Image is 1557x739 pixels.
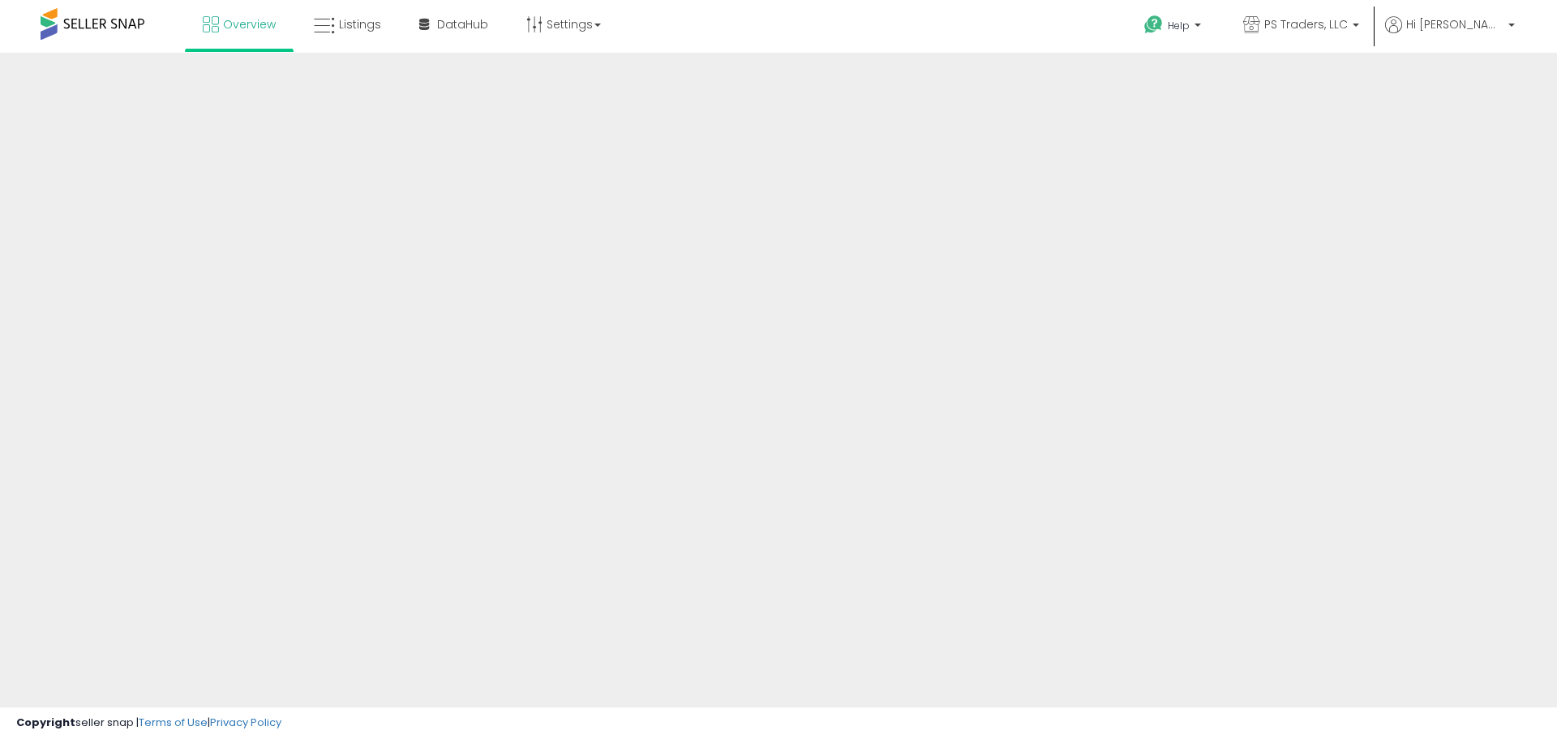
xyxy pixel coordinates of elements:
a: Help [1131,2,1217,53]
a: Hi [PERSON_NAME] [1385,16,1515,53]
span: Help [1168,19,1190,32]
span: DataHub [437,16,488,32]
span: Listings [339,16,381,32]
span: Overview [223,16,276,32]
span: Hi [PERSON_NAME] [1406,16,1503,32]
strong: Copyright [16,715,75,730]
span: PS Traders, LLC [1264,16,1348,32]
a: Terms of Use [139,715,208,730]
a: Privacy Policy [210,715,281,730]
i: Get Help [1143,15,1164,35]
div: seller snap | | [16,715,281,731]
